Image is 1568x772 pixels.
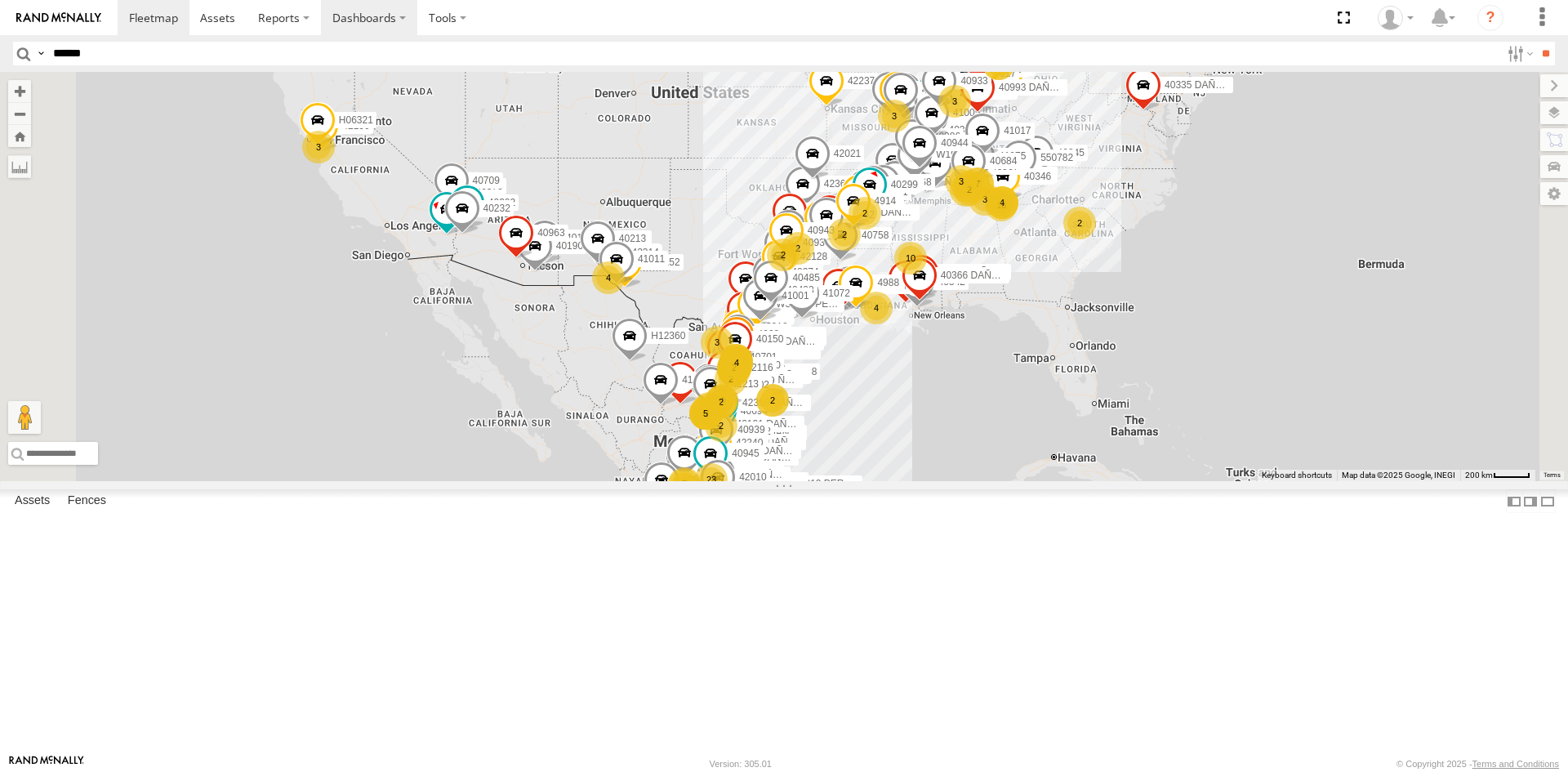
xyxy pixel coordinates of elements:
div: 4 [720,346,753,379]
span: 40758 [862,229,889,240]
div: 2 [849,197,881,230]
span: 42121 DAÑADO [736,418,808,430]
span: 40694 [741,404,768,416]
button: Keyboard shortcuts [1262,470,1332,481]
span: 40604 [739,466,766,478]
label: Assets [7,490,58,513]
div: 2 [705,386,737,418]
span: 42319 [747,374,774,386]
span: 42116 [746,362,773,373]
span: 42150 [342,119,369,131]
div: 2 [715,363,747,395]
span: 42122 DAÑADO [733,444,804,456]
span: 40408 [786,284,813,296]
span: 40213 [619,233,646,244]
div: © Copyright 2025 - [1396,759,1559,769]
span: 4998 [758,328,780,339]
span: 41068 [904,176,931,188]
span: 40684 [990,154,1017,166]
div: 10 [693,392,725,425]
div: 2 [719,348,752,381]
span: 42388 [790,365,817,377]
span: 40943 [808,225,835,236]
span: 42313 PERDIDO [794,478,868,489]
span: 40967 [991,160,1018,172]
span: 41021 [880,185,907,197]
span: W84384 [756,332,793,344]
span: 41072 [823,287,850,298]
span: 42398 [742,396,769,408]
div: 7 [668,467,701,500]
span: 40944 [941,136,968,148]
span: 41001 [782,289,808,301]
span: 40150 [756,333,783,345]
div: 4 [860,292,893,324]
div: 6 [950,174,982,207]
span: 42010 [739,471,766,483]
div: 3 [969,183,1001,216]
span: 40845 [1058,146,1085,158]
div: 16 [985,189,1018,221]
div: 2 [1063,207,1096,239]
span: 41017 [1004,125,1031,136]
span: 220022 [738,426,771,437]
label: Measure [8,155,31,178]
span: 42314 PERDIDO [746,341,820,352]
span: 4650 DAÑADO [942,266,1009,278]
div: 2 [952,171,985,203]
span: 42237 [848,75,875,87]
div: 3 [945,165,978,198]
span: 40317 [988,68,1015,79]
i: ? [1477,5,1503,31]
div: 2 [953,173,986,206]
span: 42021 [834,148,861,159]
button: Map Scale: 200 km per 42 pixels [1460,470,1535,481]
span: 42368 [824,178,851,190]
div: 2 [668,469,701,502]
div: 3 [938,85,971,118]
span: 40930 [803,237,830,248]
span: 42024 DAÑADO [755,336,826,347]
label: Hide Summary Table [1539,489,1556,513]
span: H12360 [651,330,685,341]
button: Zoom out [8,102,31,125]
span: 40542 [938,276,965,288]
span: 40202 [488,197,515,208]
span: 42017 [952,111,979,123]
a: Terms [1543,472,1561,479]
label: Fences [60,490,114,513]
div: 2 [756,384,789,417]
div: 7 [961,167,994,200]
span: Map data ©2025 Google, INEGI [1342,471,1455,480]
span: 40945 [732,448,759,459]
span: 41075 [999,150,1026,162]
label: Search Filter Options [1501,42,1536,65]
span: 42149 [894,177,921,189]
div: 10 [894,242,927,274]
label: Dock Summary Table to the Left [1506,489,1522,513]
span: H06321 [339,114,373,126]
label: Search Query [34,42,47,65]
a: Terms and Conditions [1472,759,1559,769]
span: 550782 [1040,152,1073,163]
span: 40335 DAÑADO [1165,79,1236,91]
div: 3 [302,131,335,163]
button: Zoom in [8,80,31,102]
span: 40314 DAÑADO [860,279,932,291]
span: 41005 [953,107,980,118]
span: 40829 DAÑADO [730,451,802,462]
div: 3 [878,100,911,132]
div: 2 [767,239,800,271]
span: 40366 DAÑADO [941,269,1013,280]
div: 5 [689,397,722,430]
span: 40212 DAÑADO [738,427,810,439]
a: Visit our Website [9,756,84,772]
div: 2 [718,351,751,384]
span: 41011 [638,252,665,264]
span: 40933 [960,75,987,87]
span: 40232 [483,202,510,213]
div: 2 [828,218,861,251]
button: Zoom Home [8,125,31,147]
div: 2 [782,232,814,265]
span: 40709 [473,175,500,186]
